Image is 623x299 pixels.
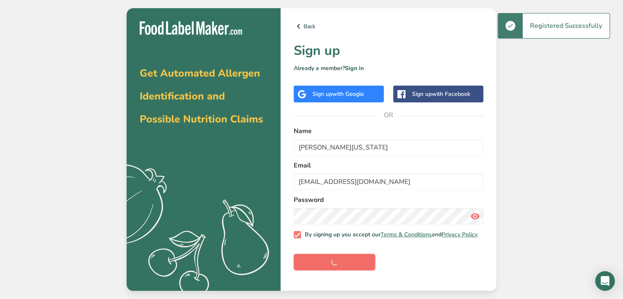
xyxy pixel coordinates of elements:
[376,103,401,127] span: OR
[432,90,470,98] span: with Facebook
[294,21,483,31] a: Back
[294,174,483,190] input: email@example.com
[332,90,364,98] span: with Google
[313,90,364,98] div: Sign up
[301,231,478,238] span: By signing up you accept our and
[442,231,478,238] a: Privacy Policy
[294,161,483,170] label: Email
[345,64,364,72] a: Sign in
[294,126,483,136] label: Name
[412,90,470,98] div: Sign up
[294,195,483,205] label: Password
[523,14,609,38] div: Registered Successfully
[294,41,483,61] h1: Sign up
[381,231,432,238] a: Terms & Conditions
[140,21,242,35] img: Food Label Maker
[595,271,615,291] div: Open Intercom Messenger
[140,66,263,126] span: Get Automated Allergen Identification and Possible Nutrition Claims
[294,139,483,156] input: John Doe
[294,64,483,72] p: Already a member?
